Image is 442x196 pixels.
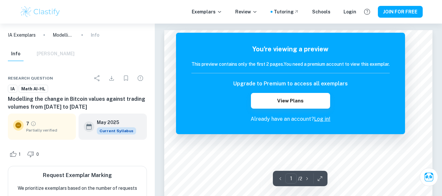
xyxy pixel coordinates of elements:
div: Report issue [134,72,147,85]
div: Like [8,149,24,159]
a: IA [8,85,17,93]
a: Grade partially verified [30,121,36,127]
h6: Request Exemplar Marking [43,171,112,179]
h6: Modelling the change in Bitcoin values against trading volumes from [DATE] to [DATE] [8,95,147,111]
h6: Upgrade to Premium to access all exemplars [233,80,348,88]
button: JOIN FOR FREE [378,6,423,18]
a: IA Exemplars [8,31,36,39]
button: View Plans [251,93,330,109]
img: Clastify logo [20,5,61,18]
a: Log in! [314,116,330,122]
span: Current Syllabus [97,127,136,134]
p: 7 [26,120,29,127]
p: Already have an account? [191,115,390,123]
span: 0 [33,151,43,158]
h6: May 2025 [97,119,131,126]
div: Share [91,72,104,85]
p: Modelling the change in Bitcoin values against trading volumes from [DATE] to [DATE] [53,31,74,39]
p: Exemplars [192,8,222,15]
div: Download [105,72,118,85]
span: Partially verified [26,127,71,133]
a: Login [344,8,356,15]
a: Tutoring [274,8,299,15]
a: Math AI-HL [19,85,48,93]
span: IA [8,86,17,92]
h5: You're viewing a preview [191,44,390,54]
p: We prioritize exemplars based on the number of requests [18,185,137,192]
div: Bookmark [119,72,133,85]
button: Ask Clai [420,168,438,186]
button: Info [8,47,24,61]
span: Research question [8,75,53,81]
div: Dislike [26,149,43,159]
p: Info [91,31,99,39]
button: Help and Feedback [362,6,373,17]
div: This exemplar is based on the current syllabus. Feel free to refer to it for inspiration/ideas wh... [97,127,136,134]
span: Math AI-HL [19,86,48,92]
p: Review [235,8,257,15]
a: Schools [312,8,330,15]
h6: This preview contains only the first 2 pages. You need a premium account to view this exemplar. [191,61,390,68]
p: / 2 [298,175,302,182]
span: 1 [15,151,24,158]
